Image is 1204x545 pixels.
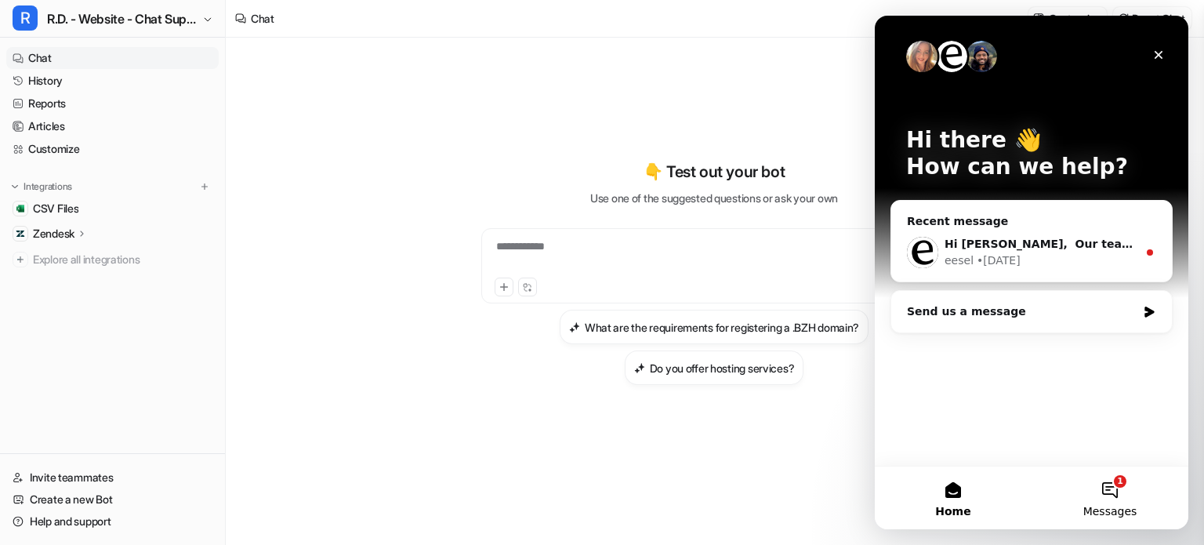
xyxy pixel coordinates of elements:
a: Customize [6,138,219,160]
a: Articles [6,115,219,137]
p: Customize [1049,10,1100,27]
img: CSV Files [16,204,25,213]
div: Chat [251,10,274,27]
img: menu_add.svg [199,181,210,192]
span: Explore all integrations [33,247,212,272]
a: CSV FilesCSV Files [6,198,219,220]
button: Customize [1028,7,1106,30]
img: Zendesk [16,229,25,238]
div: Send us a message [16,274,298,318]
img: Do you offer hosting services? [634,362,645,374]
iframe: Intercom live chat [875,16,1188,529]
span: Home [60,490,96,501]
p: Zendesk [33,226,74,242]
button: Integrations [6,179,77,194]
span: R [13,5,38,31]
h3: What are the requirements for registering a .BZH domain? [585,319,859,336]
a: Explore all integrations [6,249,219,271]
button: Messages [157,451,314,514]
div: eesel [70,237,99,253]
img: customize [1033,13,1044,24]
button: Do you offer hosting services?Do you offer hosting services? [625,351,804,385]
div: Send us a message [32,288,262,304]
h3: Do you offer hosting services? [650,360,795,376]
a: Create a new Bot [6,489,219,510]
a: Chat [6,47,219,69]
div: Close [270,25,298,53]
a: Reports [6,93,219,114]
img: What are the requirements for registering a .BZH domain? [569,322,580,333]
img: reset [1118,13,1129,24]
button: Reset Chat [1113,7,1191,30]
button: What are the requirements for registering a .BZH domain?What are the requirements for registering... [560,310,869,344]
a: Invite teammates [6,467,219,489]
a: History [6,70,219,92]
p: Use one of the suggested questions or ask your own [590,190,838,206]
a: Help and support [6,510,219,532]
span: CSV Files [33,201,78,216]
span: R.D. - Website - Chat Support [47,8,198,30]
img: explore all integrations [13,252,28,267]
p: Integrations [24,180,72,193]
img: expand menu [9,181,20,192]
div: • [DATE] [102,237,146,253]
span: Messages [209,490,263,501]
p: 👇 Test out your bot [644,160,785,183]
